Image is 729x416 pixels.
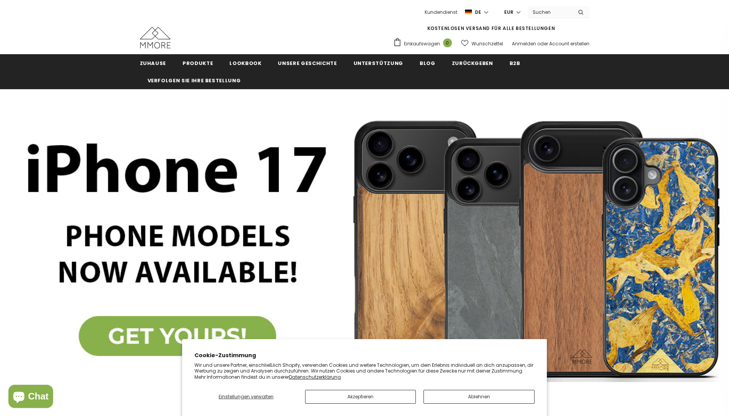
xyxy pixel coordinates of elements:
button: Akzeptieren [305,390,416,404]
a: Anmelden [512,40,536,47]
a: Zurückgeben [452,54,493,72]
span: Zuhause [140,60,166,67]
span: EUR [504,8,513,16]
a: B2B [510,54,520,72]
span: Verfolgen Sie Ihre Bestellung [148,77,241,84]
a: Account erstellen [549,40,590,47]
span: Einkaufswagen [404,40,440,48]
span: Unterstützung [354,60,403,67]
span: Blog [420,60,435,67]
button: Einstellungen verwalten [194,390,297,404]
span: Einstellungen verwalten [219,393,274,400]
a: Lookbook [229,54,261,72]
img: MMORE Cases [140,27,171,48]
span: Lookbook [229,60,261,67]
span: de [475,8,481,16]
span: Unsere Geschichte [278,60,337,67]
a: Wunschzettel [461,37,503,50]
span: Produkte [183,60,213,67]
input: Search Site [528,7,572,18]
p: Wir und unsere Partner, einschließlich Shopify, verwenden Cookies und weitere Technologien, um de... [194,362,535,380]
a: Blog [420,54,435,72]
span: Wunschzettel [472,40,503,48]
a: Unsere Geschichte [278,54,337,72]
span: 0 [443,38,452,47]
a: Einkaufswagen 0 [393,38,456,49]
img: i-lang-2.png [465,9,472,15]
a: Datenschutzerklärung [289,374,341,380]
a: Produkte [183,54,213,72]
h2: Cookie-Zustimmung [194,351,535,359]
a: Verfolgen Sie Ihre Bestellung [148,72,241,89]
a: Unterstützung [354,54,403,72]
span: oder [537,40,548,47]
span: B2B [510,60,520,67]
button: Ablehnen [423,390,534,404]
a: Zuhause [140,54,166,72]
span: KOSTENLOSEN VERSAND FÜR ALLE BESTELLUNGEN [427,25,555,32]
inbox-online-store-chat: Onlineshop-Chat von Shopify [6,385,55,410]
span: Kundendienst [425,9,457,15]
span: Zurückgeben [452,60,493,67]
